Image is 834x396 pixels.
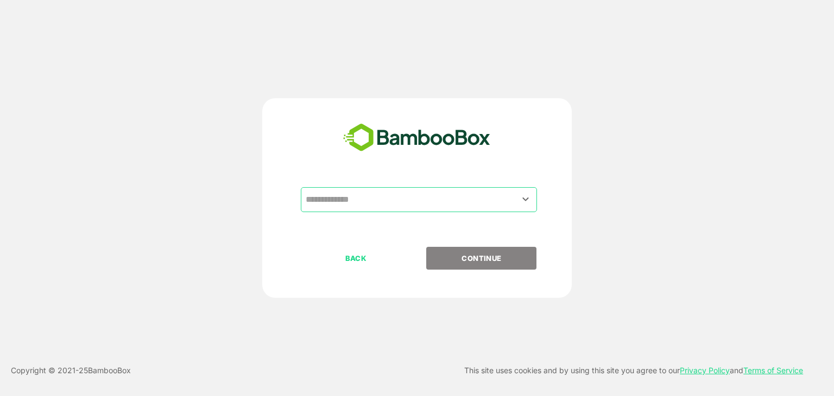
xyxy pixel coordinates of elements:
button: BACK [301,247,411,270]
button: CONTINUE [426,247,536,270]
a: Privacy Policy [680,366,730,375]
p: Copyright © 2021- 25 BambooBox [11,364,131,377]
img: bamboobox [337,120,496,156]
p: CONTINUE [427,252,536,264]
p: BACK [302,252,410,264]
a: Terms of Service [743,366,803,375]
button: Open [519,192,533,207]
p: This site uses cookies and by using this site you agree to our and [464,364,803,377]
